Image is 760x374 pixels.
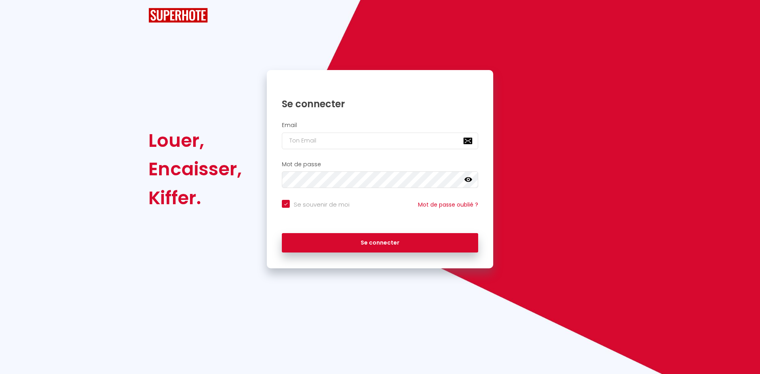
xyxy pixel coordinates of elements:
[418,201,478,209] a: Mot de passe oublié ?
[282,98,478,110] h1: Se connecter
[282,133,478,149] input: Ton Email
[148,184,242,212] div: Kiffer.
[148,8,208,23] img: SuperHote logo
[282,233,478,253] button: Se connecter
[282,122,478,129] h2: Email
[148,155,242,183] div: Encaisser,
[148,126,242,155] div: Louer,
[282,161,478,168] h2: Mot de passe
